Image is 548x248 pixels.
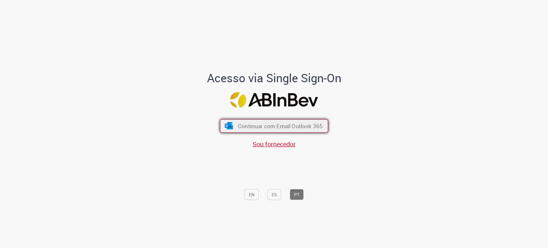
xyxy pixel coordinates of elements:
a: Sou fornecedor [253,139,296,148]
img: Logo ABInBev [230,92,318,108]
button: EN [245,189,259,200]
button: PT [290,189,304,200]
button: ícone Azure/Microsoft 360 Continuar com Email Outlook 365 [220,119,328,133]
img: ícone Azure/Microsoft 360 [224,122,233,129]
span: Continuar com Email Outlook 365 [238,122,323,130]
h1: Acesso via Single Sign-On [185,72,363,84]
button: ES [267,189,281,200]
